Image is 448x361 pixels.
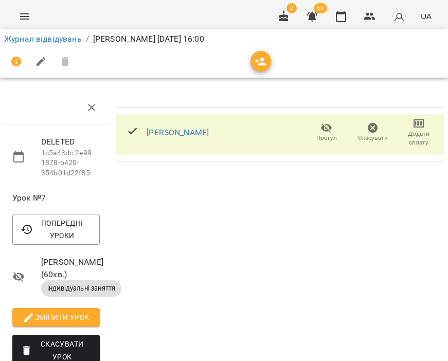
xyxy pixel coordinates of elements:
nav: breadcrumb [4,33,444,45]
button: Додати сплату [396,118,442,147]
button: Menu [12,4,37,29]
span: Попередні уроки [21,217,92,242]
span: [PERSON_NAME] ( 60 хв. ) [41,256,100,280]
span: 50 [314,3,327,13]
span: Додати сплату [402,130,436,147]
button: Прогул [303,118,350,147]
button: Попередні уроки [12,214,100,245]
span: 2 [286,3,297,13]
span: індивідуальні заняття [41,284,121,293]
span: UA [421,11,432,22]
span: Скасувати [358,134,388,142]
p: 1c5a43dc-2e99-1878-b420-354b01d22f85 [41,148,100,178]
button: UA [417,7,436,26]
button: Скасувати [350,118,396,147]
span: Урок №7 [12,192,100,204]
span: DELETED [41,136,100,148]
button: Змінити урок [12,308,100,327]
a: Журнал відвідувань [4,34,82,44]
a: [PERSON_NAME] [147,128,209,137]
li: / [86,33,89,45]
span: Змінити урок [21,311,92,323]
span: Прогул [316,134,337,142]
img: avatar_s.png [392,9,406,24]
p: [PERSON_NAME] [DATE] 16:00 [93,33,204,45]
